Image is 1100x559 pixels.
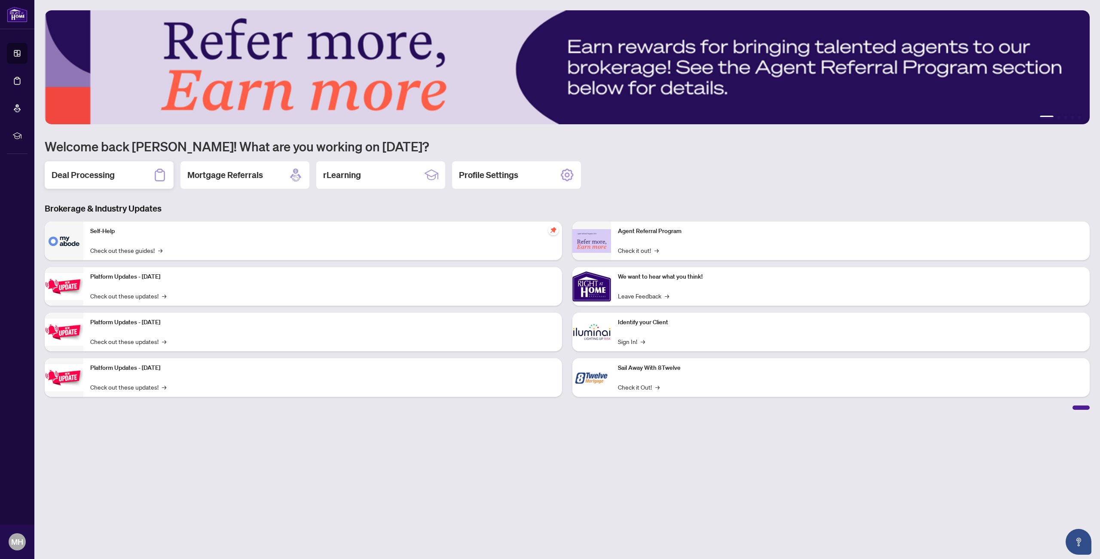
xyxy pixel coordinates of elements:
p: Identify your Client [618,318,1083,327]
p: Platform Updates - [DATE] [90,272,555,282]
p: Agent Referral Program [618,227,1083,236]
a: Check it out!→ [618,246,659,255]
span: → [162,382,166,392]
a: Check out these updates!→ [90,337,166,346]
span: → [655,382,660,392]
a: Leave Feedback→ [618,291,669,301]
button: 5 [1078,116,1081,119]
span: pushpin [548,225,559,235]
span: → [641,337,645,346]
span: → [158,246,162,255]
h2: rLearning [323,169,361,181]
p: Platform Updates - [DATE] [90,318,555,327]
a: Check out these updates!→ [90,291,166,301]
button: 3 [1064,116,1067,119]
h2: Mortgage Referrals [187,169,263,181]
a: Check out these updates!→ [90,382,166,392]
img: Self-Help [45,221,83,260]
p: Self-Help [90,227,555,236]
span: → [665,291,669,301]
img: Agent Referral Program [572,229,611,253]
h1: Welcome back [PERSON_NAME]! What are you working on [DATE]? [45,138,1090,154]
span: → [654,246,659,255]
button: 1 [1040,116,1054,119]
img: Slide 0 [45,10,1090,124]
img: Platform Updates - June 23, 2025 [45,364,83,391]
img: Identify your Client [572,313,611,351]
h2: Profile Settings [459,169,518,181]
img: Sail Away With 8Twelve [572,358,611,397]
img: Platform Updates - July 21, 2025 [45,273,83,300]
a: Check it Out!→ [618,382,660,392]
p: Platform Updates - [DATE] [90,363,555,373]
button: 2 [1057,116,1060,119]
h2: Deal Processing [52,169,115,181]
a: Check out these guides!→ [90,246,162,255]
button: Open asap [1066,529,1091,555]
span: → [162,337,166,346]
img: Platform Updates - July 8, 2025 [45,319,83,346]
span: → [162,291,166,301]
img: logo [7,6,27,22]
img: We want to hear what you think! [572,267,611,306]
button: 4 [1071,116,1074,119]
p: We want to hear what you think! [618,272,1083,282]
a: Sign In!→ [618,337,645,346]
span: MH [11,536,23,548]
p: Sail Away With 8Twelve [618,363,1083,373]
h3: Brokerage & Industry Updates [45,203,1090,215]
